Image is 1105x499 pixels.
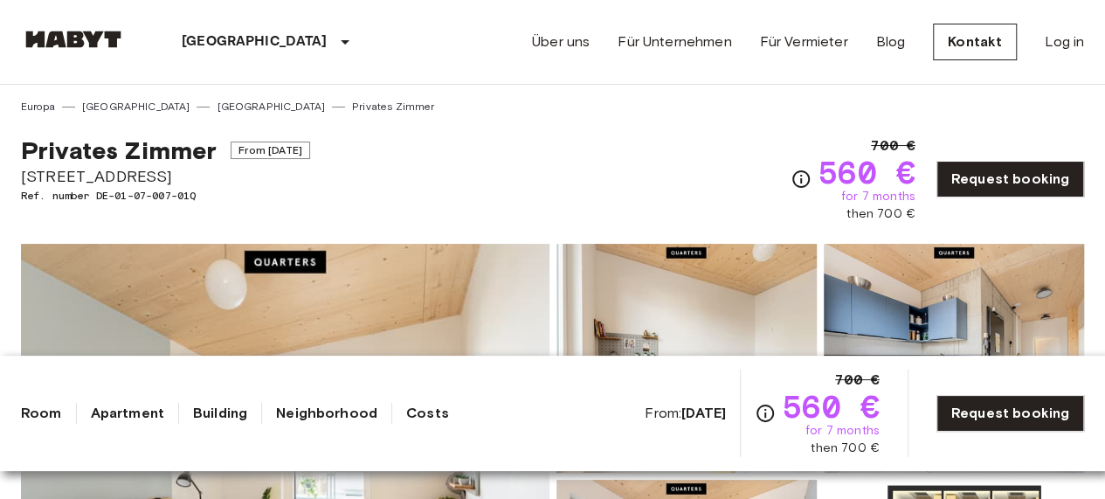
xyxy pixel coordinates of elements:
a: Costs [406,403,449,424]
img: Picture of unit DE-01-07-007-01Q [824,244,1084,473]
img: Picture of unit DE-01-07-007-01Q [556,244,817,473]
a: Neighborhood [276,403,377,424]
span: for 7 months [805,422,880,440]
svg: Check cost overview for full price breakdown. Please note that discounts apply to new joiners onl... [755,403,776,424]
span: then 700 € [811,440,880,457]
p: [GEOGRAPHIC_DATA] [182,31,328,52]
span: From: [645,404,726,423]
a: Privates Zimmer [352,99,434,114]
span: 560 € [783,391,880,422]
a: Über uns [532,31,590,52]
a: Europa [21,99,55,114]
b: [DATE] [681,405,726,421]
span: Privates Zimmer [21,135,217,165]
span: 700 € [835,370,880,391]
a: Apartment [91,403,164,424]
a: Kontakt [933,24,1017,60]
a: Request booking [936,395,1084,432]
a: Für Vermieter [759,31,847,52]
span: then 700 € [846,205,915,223]
span: 560 € [818,156,915,188]
span: [STREET_ADDRESS] [21,165,310,188]
svg: Check cost overview for full price breakdown. Please note that discounts apply to new joiners onl... [791,169,811,190]
span: Ref. number DE-01-07-007-01Q [21,188,310,204]
a: Für Unternehmen [618,31,731,52]
a: Log in [1045,31,1084,52]
a: Room [21,403,62,424]
a: Request booking [936,161,1084,198]
span: 700 € [871,135,915,156]
a: Building [193,403,247,424]
span: From [DATE] [231,142,310,159]
a: [GEOGRAPHIC_DATA] [82,99,190,114]
a: [GEOGRAPHIC_DATA] [217,99,325,114]
span: for 7 months [841,188,915,205]
img: Habyt [21,31,126,48]
a: Blog [875,31,905,52]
